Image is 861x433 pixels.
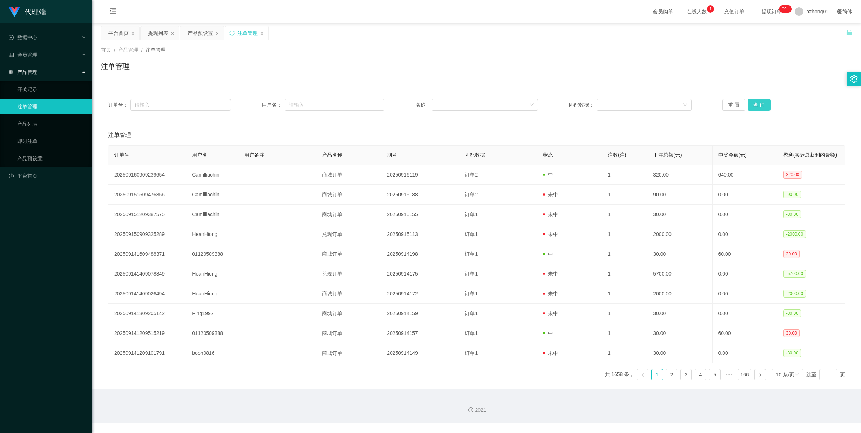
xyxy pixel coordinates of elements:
[543,251,553,257] span: 中
[114,47,115,53] span: /
[316,323,381,343] td: 商城订单
[776,369,794,380] div: 10 条/页
[758,9,785,14] span: 提现订单
[723,369,735,380] li: 向后 5 页
[141,47,143,53] span: /
[260,31,264,36] i: 图标: close
[783,210,801,218] span: -30.00
[722,99,745,111] button: 重 置
[783,270,806,278] span: -5700.00
[783,329,800,337] span: 30.00
[543,291,558,296] span: 未中
[387,152,397,158] span: 期号
[543,231,558,237] span: 未中
[108,165,186,185] td: 202509160909239654
[381,323,459,343] td: 20250914157
[647,205,712,224] td: 30.00
[17,117,86,131] a: 产品列表
[118,47,138,53] span: 产品管理
[465,350,478,356] span: 订单1
[229,31,235,36] i: 图标: sync
[9,35,37,40] span: 数据中心
[186,323,238,343] td: 01120509388
[131,31,135,36] i: 图标: close
[783,152,837,158] span: 盈利(实际总获利的金额)
[17,151,86,166] a: 产品预设置
[680,369,692,380] li: 3
[602,244,647,264] td: 1
[108,343,186,363] td: 202509141209101791
[647,304,712,323] td: 30.00
[783,230,806,238] span: -2000.00
[9,7,20,17] img: logo.9652507e.png
[605,369,634,380] li: 共 1658 条，
[108,323,186,343] td: 202509141209515219
[285,99,384,111] input: 请输入
[602,185,647,205] td: 1
[754,369,766,380] li: 下一页
[17,99,86,114] a: 注单管理
[652,369,663,380] a: 1
[9,52,37,58] span: 会员管理
[9,52,14,57] i: 图标: table
[806,369,845,380] div: 跳至 页
[713,244,777,264] td: 60.00
[17,134,86,148] a: 即时注单
[108,185,186,205] td: 202509151509476856
[108,26,129,40] div: 平台首页
[602,323,647,343] td: 1
[108,304,186,323] td: 202509141309205142
[186,165,238,185] td: Camilliachin
[415,101,432,109] span: 名称：
[543,172,553,178] span: 中
[108,224,186,244] td: 202509150909325289
[721,9,748,14] span: 充值订单
[316,343,381,363] td: 商城订单
[244,152,264,158] span: 用户备注
[602,165,647,185] td: 1
[709,369,720,380] a: 5
[101,61,130,72] h1: 注单管理
[713,224,777,244] td: 0.00
[381,244,459,264] td: 20250914198
[651,369,663,380] li: 1
[647,264,712,284] td: 5700.00
[666,369,677,380] li: 2
[602,343,647,363] td: 1
[709,5,712,13] p: 1
[381,185,459,205] td: 20250915188
[186,185,238,205] td: Camilliachin
[602,205,647,224] td: 1
[186,304,238,323] td: Ping1992
[468,407,473,412] i: 图标: copyright
[530,103,534,108] i: 图标: down
[641,373,645,377] i: 图标: left
[465,271,478,277] span: 订单1
[783,349,801,357] span: -30.00
[316,224,381,244] td: 兑现订单
[543,152,553,158] span: 状态
[146,47,166,53] span: 注单管理
[381,343,459,363] td: 20250914149
[9,35,14,40] i: 图标: check-circle-o
[543,271,558,277] span: 未中
[108,131,131,139] span: 注单管理
[602,304,647,323] td: 1
[602,224,647,244] td: 1
[783,191,801,198] span: -90.00
[738,369,751,380] a: 166
[723,369,735,380] span: •••
[237,26,258,40] div: 注单管理
[543,311,558,316] span: 未中
[647,343,712,363] td: 30.00
[465,172,478,178] span: 订单2
[653,152,682,158] span: 下注总额(元)
[647,323,712,343] td: 30.00
[465,291,478,296] span: 订单1
[783,290,806,298] span: -2000.00
[683,9,710,14] span: 在线人数
[381,205,459,224] td: 20250915155
[101,0,125,23] i: 图标: menu-fold
[108,205,186,224] td: 202509151209387575
[695,369,706,380] a: 4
